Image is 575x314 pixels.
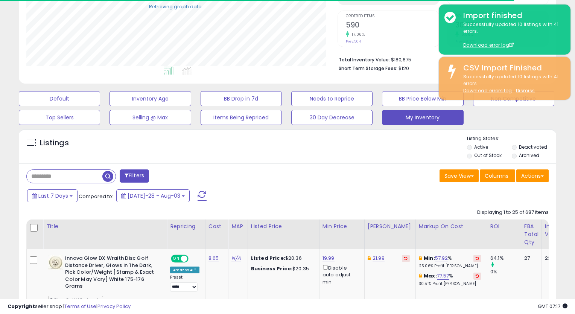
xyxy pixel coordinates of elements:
[291,110,373,125] button: 30 Day Decrease
[339,65,397,72] b: Short Term Storage Fees:
[382,110,463,125] button: My Inventory
[251,265,292,272] b: Business Price:
[458,73,565,95] div: Successfully updated 10 listings with 41 errors.
[19,91,100,106] button: Default
[440,169,479,182] button: Save View
[458,62,565,73] div: CSV Import Finished
[419,255,481,269] div: %
[485,172,508,180] span: Columns
[516,87,535,94] u: Dismiss
[27,189,78,202] button: Last 7 Days
[8,303,35,310] strong: Copyright
[128,192,180,200] span: [DATE]-28 - Aug-03
[435,255,448,262] a: 57.92
[116,189,190,202] button: [DATE]-28 - Aug-03
[382,91,463,106] button: BB Price Below Min
[38,192,68,200] span: Last 7 Days
[474,144,488,150] label: Active
[538,303,567,310] span: 2025-08-11 07:17 GMT
[19,110,100,125] button: Top Sellers
[48,296,103,305] span: Disc Golf Wholesale
[545,223,565,238] div: Inv. value
[231,255,240,262] a: N/A
[399,65,409,72] span: $120
[97,303,131,310] a: Privacy Policy
[187,256,199,262] span: OFF
[208,255,219,262] a: 8.65
[201,110,282,125] button: Items Being Repriced
[480,169,515,182] button: Columns
[524,223,538,246] div: FBA Total Qty
[437,272,449,280] a: 77.57
[170,275,199,292] div: Preset:
[149,3,204,10] div: Retrieving graph data..
[251,255,313,262] div: $20.36
[519,144,547,150] label: Deactivated
[208,223,225,230] div: Cost
[40,138,69,148] h5: Listings
[251,223,316,230] div: Listed Price
[339,56,390,63] b: Total Inventory Value:
[346,21,439,31] h2: 590
[419,264,481,269] p: 25.06% Profit [PERSON_NAME]
[251,265,313,272] div: $20.35
[46,223,164,230] div: Title
[172,256,181,262] span: ON
[516,169,549,182] button: Actions
[463,87,512,94] a: Download errors log
[170,223,202,230] div: Repricing
[339,55,543,64] li: $180,875
[346,39,361,44] small: Prev: 504
[424,255,435,262] b: Min:
[110,91,191,106] button: Inventory Age
[291,91,373,106] button: Needs to Reprice
[48,255,63,270] img: 417Jt3FMR9L._SL40_.jpg
[458,10,565,21] div: Import finished
[419,273,481,287] div: %
[64,303,96,310] a: Terms of Use
[519,152,539,159] label: Archived
[322,223,361,230] div: Min Price
[524,255,536,262] div: 27
[474,152,502,159] label: Out of Stock
[349,32,365,37] small: 17.06%
[463,42,514,48] a: Download error log
[322,264,359,285] div: Disable auto adjust min
[201,91,282,106] button: BB Drop in 7d
[490,223,518,230] div: ROI
[110,110,191,125] button: Selling @ Max
[415,219,487,249] th: The percentage added to the cost of goods (COGS) that forms the calculator for Min & Max prices.
[424,272,437,279] b: Max:
[322,255,335,262] a: 19.99
[120,169,149,183] button: Filters
[368,223,412,230] div: [PERSON_NAME]
[231,223,244,230] div: MAP
[490,268,521,275] div: 0%
[458,21,565,49] div: Successfully updated 10 listings with 41 errors.
[477,209,549,216] div: Displaying 1 to 25 of 687 items
[79,193,113,200] span: Compared to:
[419,281,481,287] p: 30.51% Profit [PERSON_NAME]
[170,267,199,273] div: Amazon AI *
[346,14,439,18] span: Ordered Items
[373,255,385,262] a: 21.99
[251,255,285,262] b: Listed Price:
[467,135,556,142] p: Listing States:
[65,255,157,292] b: Innova Glow DX Wraith Disc Golf Distance Driver, Glows in The Dark, Pick Color/Weight [Stamp & Ex...
[419,223,484,230] div: Markup on Cost
[8,303,131,310] div: seller snap | |
[545,255,563,262] div: 233.55
[490,255,521,262] div: 64.1%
